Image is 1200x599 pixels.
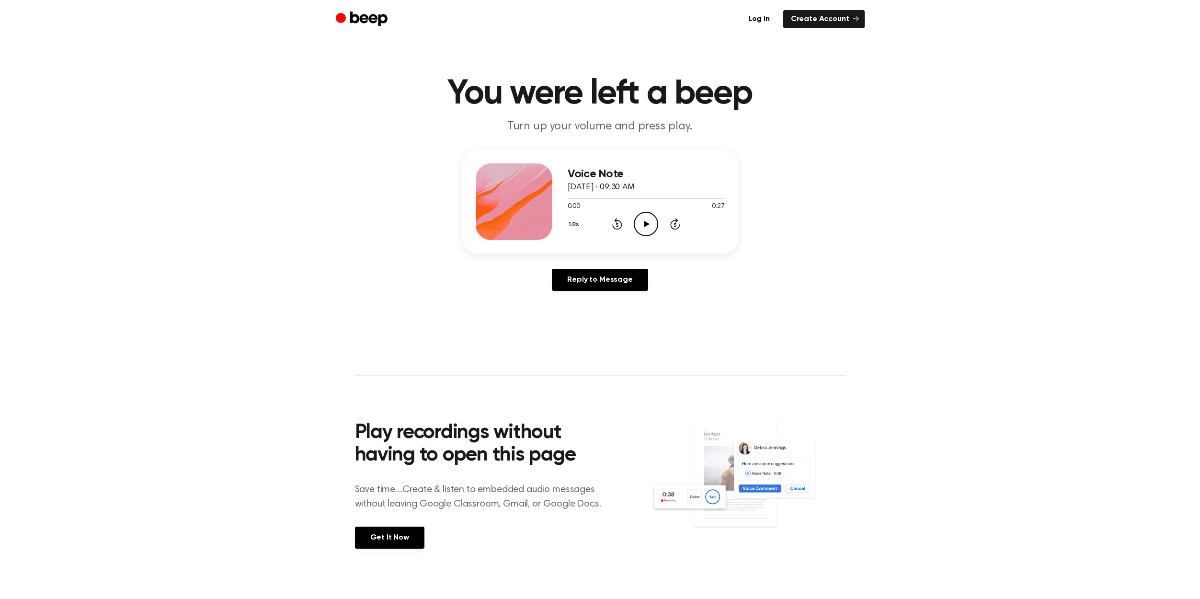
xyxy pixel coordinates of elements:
a: Beep [336,10,390,29]
h1: You were left a beep [355,77,846,111]
p: Turn up your volume and press play. [416,119,784,135]
span: 0:27 [712,202,724,212]
p: Save time....Create & listen to embedded audio messages without leaving Google Classroom, Gmail, ... [355,483,613,511]
a: Reply to Message [552,269,648,291]
h3: Voice Note [568,168,725,181]
a: Log in [741,10,777,28]
span: 0:00 [568,202,580,212]
button: 1.0x [568,216,583,232]
a: Get It Now [355,527,424,549]
h2: Play recordings without having to open this page [355,422,613,467]
span: [DATE] · 09:30 AM [568,183,635,192]
img: Voice Comments on Docs and Recording Widget [651,419,845,548]
a: Create Account [783,10,865,28]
